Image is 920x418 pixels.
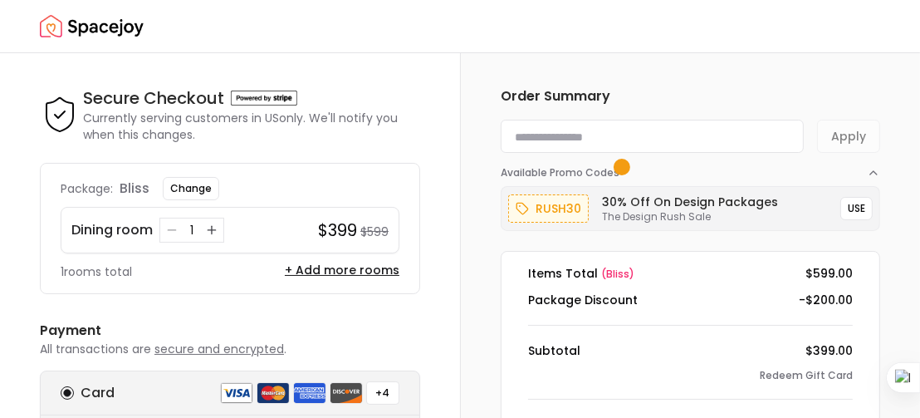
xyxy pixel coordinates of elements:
[154,341,284,357] span: secure and encrypted
[257,382,290,404] img: mastercard
[366,381,399,405] button: +4
[799,292,853,308] dd: -$200.00
[83,86,224,110] h4: Secure Checkout
[163,177,219,200] button: Change
[318,219,357,242] h4: $399
[71,220,153,240] p: Dining room
[164,222,180,239] button: Decrease quantity for Dining room
[360,224,389,240] small: $599
[602,194,778,210] h6: 30% Off on Design Packages
[61,263,132,280] p: 1 rooms total
[220,382,253,404] img: visa
[231,91,297,106] img: Powered by stripe
[40,341,420,357] p: All transactions are .
[601,267,634,281] span: ( bliss )
[528,265,634,282] dt: Items Total
[528,292,638,308] dt: Package Discount
[184,222,200,239] div: 1
[805,265,853,282] dd: $599.00
[120,179,149,199] p: bliss
[330,382,363,404] img: discover
[61,180,113,197] p: Package:
[602,210,778,224] p: The Design Rush Sale
[83,110,420,143] p: Currently serving customers in US only. We'll notify you when this changes.
[293,382,326,404] img: american express
[203,222,220,239] button: Increase quantity for Dining room
[81,383,115,403] h6: Card
[40,10,144,43] a: Spacejoy
[760,369,853,382] button: Redeem Gift Card
[501,86,880,106] h6: Order Summary
[501,179,880,231] div: Available Promo Codes
[501,153,880,179] button: Available Promo Codes
[501,166,624,179] span: Available Promo Codes
[40,321,420,341] h6: Payment
[840,197,873,220] button: USE
[285,262,399,278] button: + Add more rooms
[40,10,144,43] img: Spacejoy Logo
[536,199,581,219] p: rush30
[528,342,580,359] dt: Subtotal
[805,342,853,359] dd: $399.00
